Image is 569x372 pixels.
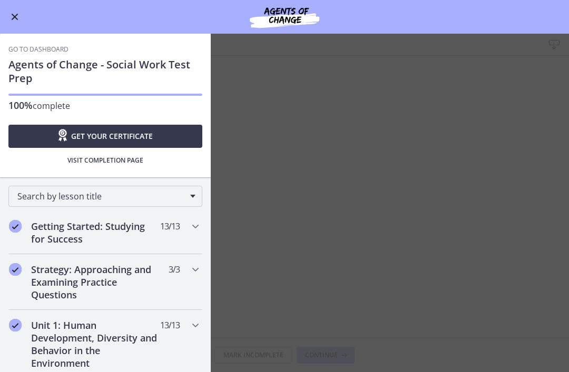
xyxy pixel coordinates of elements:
[9,220,22,233] i: Completed
[31,319,160,369] h2: Unit 1: Human Development, Diversity and Behavior in the Environment
[169,263,180,276] span: 3 / 3
[160,220,180,233] span: 13 / 13
[8,11,21,23] button: Enable menu
[56,129,71,142] i: Opens in a new window
[71,130,153,143] span: Get your certificate
[9,263,22,276] i: Completed
[8,99,202,112] p: complete
[160,319,180,331] span: 13 / 13
[8,186,202,207] div: Search by lesson title
[8,45,68,54] a: Go to Dashboard
[31,220,160,245] h2: Getting Started: Studying for Success
[8,99,33,112] span: 100%
[8,125,202,148] a: Get your certificate
[8,58,202,85] h1: Agents of Change - Social Work Test Prep
[67,156,143,165] span: Visit completion page
[31,263,160,301] h2: Strategy: Approaching and Examining Practice Questions
[221,4,348,29] img: Agents of Change Social Work Test Prep
[17,190,185,202] span: Search by lesson title
[9,319,22,331] i: Completed
[8,152,202,169] button: Visit completion page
